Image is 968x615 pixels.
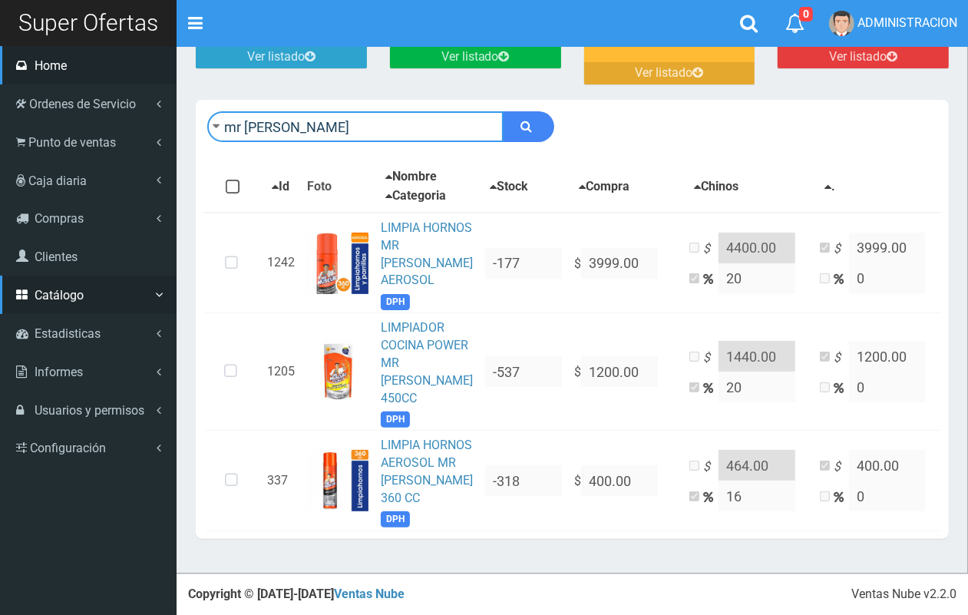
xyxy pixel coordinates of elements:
[35,403,144,418] span: Usuarios y permisos
[778,46,949,68] a: Ver listado
[207,111,504,142] input: Ingrese su busqueda
[381,438,473,505] a: LIMPIA HORNOS AEROSOL MR [PERSON_NAME] 360 CC
[307,233,368,294] img: ...
[568,213,683,313] td: $
[568,431,683,531] td: $
[834,349,849,367] i: $
[834,458,849,476] i: $
[35,250,78,264] span: Clientes
[799,7,813,21] span: 0
[261,313,301,431] td: 1205
[851,586,956,603] div: Ventas Nube v2.2.0
[381,320,473,405] a: LIMPIADOR COCINA POWER MR [PERSON_NAME] 450CC
[196,46,367,68] a: Ver listado
[261,213,301,313] td: 1242
[390,46,561,68] a: Ver listado
[322,341,354,402] img: ...
[703,458,719,476] i: $
[35,211,84,226] span: Compras
[829,11,854,36] img: User Image
[574,177,634,197] button: Compra
[381,294,410,310] span: DPH
[820,177,840,197] button: .
[301,161,375,213] th: Foto
[28,174,87,188] span: Caja diaria
[307,450,368,511] img: ...
[381,167,441,187] button: Nombre
[35,365,83,379] span: Informes
[703,240,719,258] i: $
[35,58,67,73] span: Home
[485,177,533,197] button: Stock
[834,240,849,258] i: $
[261,431,301,531] td: 337
[29,97,136,111] span: Ordenes de Servicio
[30,441,106,455] span: Configuración
[18,9,158,36] span: Super Ofertas
[35,288,84,303] span: Catálogo
[829,49,887,64] font: Ver listado
[381,220,473,288] a: LIMPIA HORNOS MR [PERSON_NAME] AEROSOL
[381,511,410,527] span: DPH
[334,587,405,601] a: Ventas Nube
[381,187,451,206] button: Categoria
[381,412,410,428] span: DPH
[247,49,305,64] font: Ver listado
[267,177,294,197] button: Id
[703,349,719,367] i: $
[635,65,692,80] font: Ver listado
[441,49,499,64] font: Ver listado
[584,62,755,84] a: Ver listado
[35,326,101,341] span: Estadisticas
[28,135,116,150] span: Punto de ventas
[188,587,405,601] strong: Copyright © [DATE]-[DATE]
[689,177,743,197] button: Chinos
[568,313,683,431] td: $
[857,15,957,30] span: ADMINISTRACION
